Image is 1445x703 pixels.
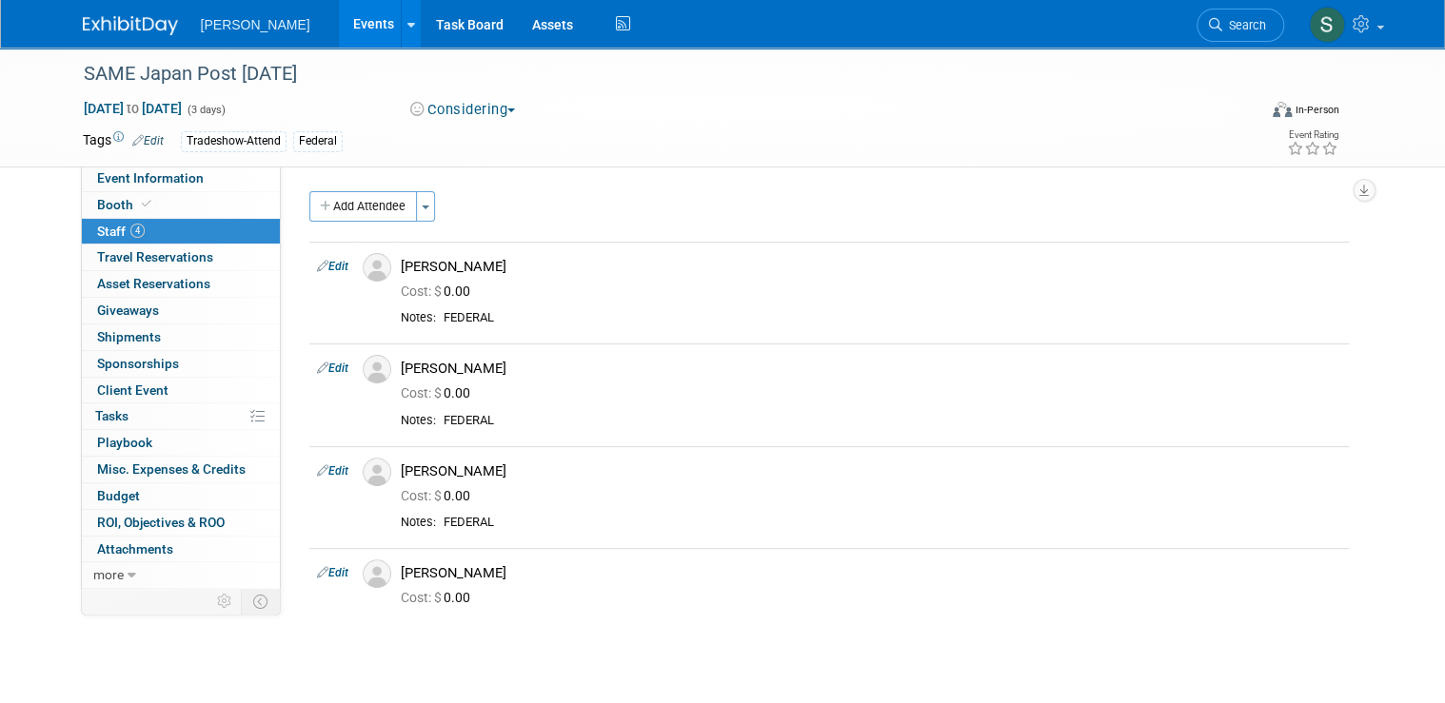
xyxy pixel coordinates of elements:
a: Tasks [82,403,280,429]
span: ROI, Objectives & ROO [97,515,225,530]
div: [PERSON_NAME] [401,360,1341,378]
div: Event Rating [1287,130,1338,140]
a: Event Information [82,166,280,191]
span: 0.00 [401,385,478,400]
div: In-Person [1295,103,1339,117]
img: Format-Inperson.png [1273,102,1292,117]
span: [PERSON_NAME] [201,17,310,32]
a: Misc. Expenses & Credits [82,457,280,482]
span: 0.00 [401,590,478,605]
span: (3 days) [186,104,226,116]
a: Sponsorships [82,351,280,377]
img: Associate-Profile-5.png [363,355,391,383]
td: Tags [83,130,164,152]
img: Associate-Profile-5.png [363,458,391,486]
span: Playbook [97,435,152,450]
img: Sharon Aurelio [1309,7,1345,43]
a: Budget [82,483,280,509]
div: FEDERAL [444,515,1341,531]
span: Budget [97,488,140,503]
span: Misc. Expenses & Credits [97,461,246,477]
a: ROI, Objectives & ROO [82,510,280,536]
a: Playbook [82,430,280,456]
span: Sponsorships [97,356,179,371]
div: SAME Japan Post [DATE] [77,57,1233,91]
span: Cost: $ [401,488,444,503]
a: Asset Reservations [82,271,280,297]
a: Edit [317,260,348,273]
div: FEDERAL [444,310,1341,326]
span: more [93,567,124,582]
span: Client Event [97,382,168,398]
div: Notes: [401,413,436,428]
span: Booth [97,197,155,212]
a: more [82,562,280,588]
span: to [124,101,142,116]
span: Tasks [95,408,129,423]
div: [PERSON_NAME] [401,462,1341,480]
div: Notes: [401,310,436,325]
span: [DATE] [DATE] [83,100,183,117]
a: Shipments [82,324,280,350]
button: Considering [404,100,523,120]
a: Attachments [82,537,280,562]
a: Booth [82,192,280,218]
a: Giveaways [82,298,280,323]
a: Travel Reservations [82,244,280,270]
span: Cost: $ [401,590,444,605]
div: FEDERAL [444,413,1341,429]
span: Travel Reservations [97,249,213,264]
a: Edit [317,464,348,478]
span: 0.00 [401,488,478,503]
span: Event Information [97,170,204,186]
span: Search [1222,18,1266,32]
img: Associate-Profile-5.png [363,559,391,588]
span: 4 [130,224,145,238]
i: Booth reservation complete [142,199,151,209]
span: Cost: $ [401,385,444,400]
td: Toggle Event Tabs [241,589,280,614]
a: Client Event [82,378,280,403]
img: ExhibitDay [83,16,178,35]
a: Staff4 [82,219,280,244]
img: Associate-Profile-5.png [363,253,391,282]
div: [PERSON_NAME] [401,564,1341,582]
a: Edit [132,134,164,147]
div: [PERSON_NAME] [401,258,1341,276]
span: Staff [97,224,145,239]
a: Search [1197,9,1284,42]
span: 0.00 [401,283,478,299]
button: Add Attendee [309,191,417,222]
span: Attachments [97,541,173,557]
a: Edit [317,566,348,579]
span: Asset Reservations [97,276,210,291]
div: Federal [293,131,343,151]
div: Tradeshow-Attend [181,131,287,151]
span: Giveaways [97,303,159,318]
a: Edit [317,361,348,375]
div: Event Format [1154,99,1339,127]
span: Cost: $ [401,283,444,299]
span: Shipments [97,329,161,344]
td: Personalize Event Tab Strip [208,589,242,614]
div: Notes: [401,515,436,530]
